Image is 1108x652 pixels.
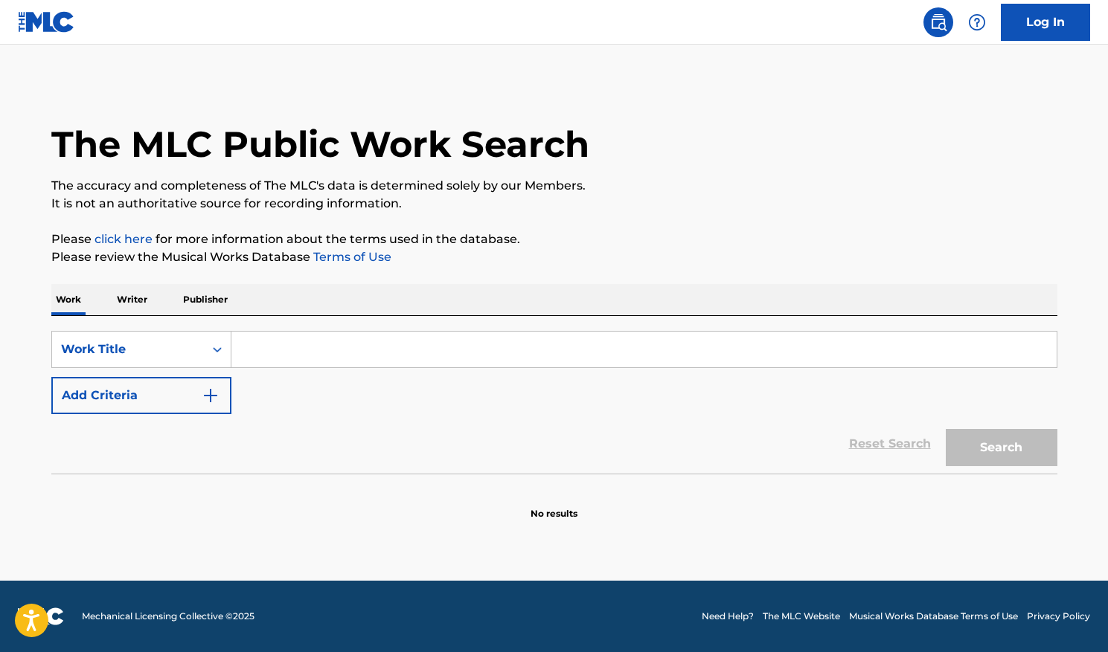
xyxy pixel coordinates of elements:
a: click here [95,232,153,246]
p: Please review the Musical Works Database [51,248,1057,266]
img: help [968,13,986,31]
p: It is not an authoritative source for recording information. [51,195,1057,213]
p: No results [531,489,577,520]
a: Terms of Use [310,250,391,264]
a: Public Search [923,7,953,37]
img: 9d2ae6d4665cec9f34b9.svg [202,387,220,404]
p: Publisher [179,284,232,315]
span: Mechanical Licensing Collective © 2025 [82,610,254,623]
p: Work [51,284,86,315]
img: MLC Logo [18,11,75,33]
a: Musical Works Database Terms of Use [849,610,1018,623]
button: Add Criteria [51,377,231,414]
iframe: Chat Widget [1034,581,1108,652]
a: Need Help? [702,610,754,623]
p: The accuracy and completeness of The MLC's data is determined solely by our Members. [51,177,1057,195]
p: Please for more information about the terms used in the database. [51,230,1057,248]
form: Search Form [51,331,1057,474]
div: Help [962,7,992,37]
div: Work Title [61,340,195,358]
img: search [929,13,947,31]
a: The MLC Website [763,610,840,623]
p: Writer [112,284,152,315]
a: Privacy Policy [1027,610,1090,623]
img: logo [18,607,64,625]
a: Log In [1001,4,1090,41]
h1: The MLC Public Work Search [51,122,589,167]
